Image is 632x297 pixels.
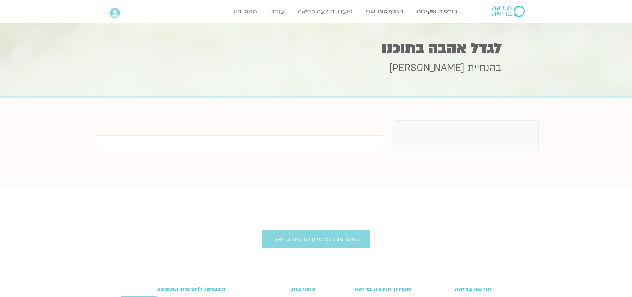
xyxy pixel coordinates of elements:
[267,4,288,18] a: עזרה
[413,4,461,18] a: קורסים ופעילות
[362,4,407,18] a: ההקלטות שלי
[130,41,502,56] h1: לגדל אהבה בתוכנו
[230,4,261,18] a: תמכו בנו
[467,61,502,75] span: בהנחיית
[262,230,370,248] a: הצטרפות למועדון תודעה בריאה
[323,286,411,292] h3: מועדון תודעה בריאה
[246,286,315,292] h3: התנדבות
[389,61,464,75] span: [PERSON_NAME]
[294,4,356,18] a: מועדון תודעה בריאה
[273,236,359,243] span: הצטרפות למועדון תודעה בריאה
[140,286,225,292] h3: הצטרפו לרשימת התפוצה
[419,286,492,292] h3: תודעה בריאה
[492,6,525,17] img: תודעה בריאה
